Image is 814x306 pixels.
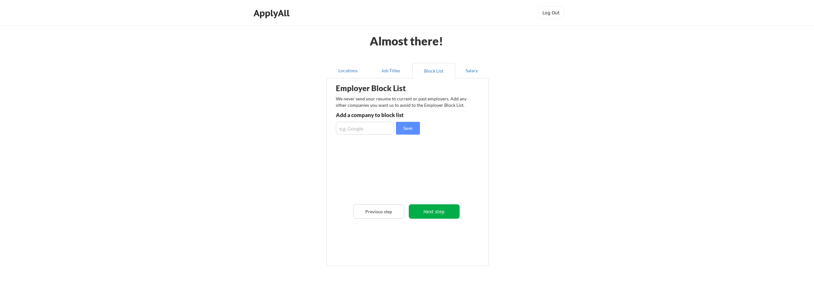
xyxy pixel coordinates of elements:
[254,8,291,19] div: ApplyAll
[396,122,420,135] button: Save
[336,112,430,118] div: Add a company to block list
[336,122,394,135] input: e.g. Google
[362,35,451,47] div: Almost there!
[412,63,455,78] button: Block List
[409,204,460,219] button: Next step
[327,63,369,78] button: Locations
[336,84,436,92] div: Employer Block List
[455,63,489,78] button: Salary
[353,204,404,219] button: Previous step
[369,63,412,78] button: Job Titles
[538,6,564,19] button: Log Out
[336,96,470,108] div: We never send your resume to current or past employers. Add any other companies you want us to av...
